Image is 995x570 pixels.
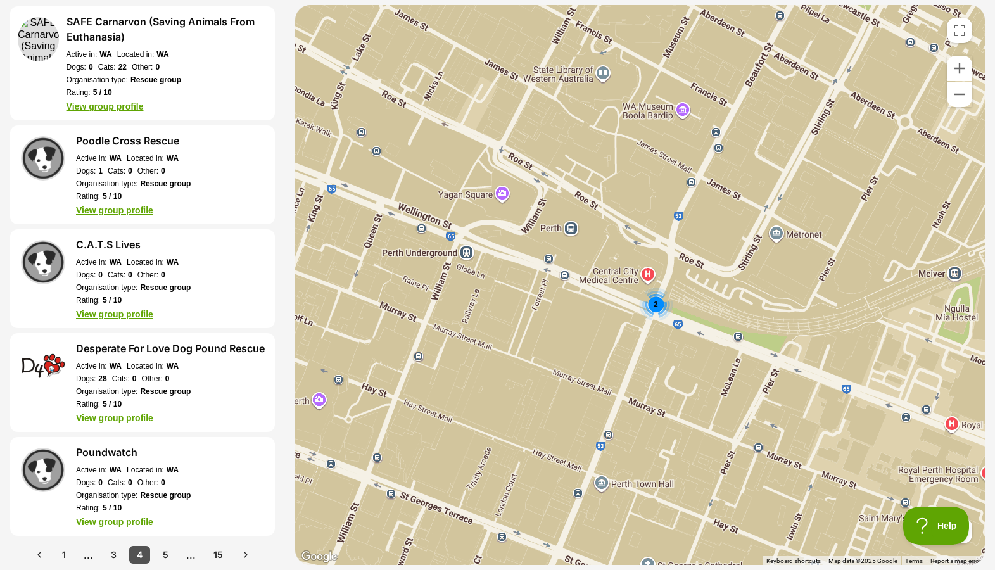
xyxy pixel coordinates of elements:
[167,465,179,475] span: WA
[10,229,275,328] button: C.A.T.S Lives profile pic C.A.T.S Lives Active in: WA Located in: WA Dogs: 0 Cats: 0 Other: 0 Org...
[76,361,107,371] span: Active in:
[10,333,275,432] button: Desperate For Love Dog Pound Rescue profile pic Desperate For Love Dog Pound Rescue Active in: WA...
[76,133,191,148] h3: Poodle Cross Rescue
[67,14,267,44] h3: SAFE Carnarvon (Saving Animals From Euthanasia)
[76,503,100,513] span: Rating:
[76,166,96,176] span: Dogs:
[67,49,98,60] span: Active in:
[181,549,201,560] span: ...
[103,295,122,305] span: 5 / 10
[89,62,93,72] span: 0
[98,62,116,72] span: Cats:
[67,87,91,98] span: Rating:
[54,546,73,564] a: 1
[112,374,130,384] span: Cats:
[76,295,100,305] span: Rating:
[110,257,122,267] span: WA
[137,548,143,561] span: 4
[21,240,65,284] img: C.A.T.S Lives profile pic
[930,557,981,564] a: Report a map error
[21,136,65,180] img: Poodle Cross Rescue profile pic
[132,374,137,384] span: 0
[298,548,340,565] a: Open this area in Google Maps (opens a new window)
[21,344,65,388] img: Desperate For Love Dog Pound Rescue profile pic
[103,503,122,513] span: 5 / 10
[141,374,162,384] span: Other:
[155,62,160,72] span: 0
[163,548,168,561] span: 5
[117,49,155,60] span: Located in:
[76,478,96,488] span: Dogs:
[93,87,112,98] span: 5 / 10
[76,399,100,409] span: Rating:
[67,62,86,72] span: Dogs:
[161,166,165,176] span: 0
[76,179,137,189] span: Organisation type:
[140,490,191,500] span: Rescue group
[137,270,158,280] span: Other:
[137,478,158,488] span: Other:
[903,507,970,545] iframe: Help Scout Beacon - Open
[76,237,191,252] h3: C.A.T.S Lives
[103,546,124,564] a: 3
[98,374,106,384] span: 28
[67,75,128,85] span: Organisation type:
[103,399,122,409] span: 5 / 10
[76,341,265,356] h3: Desperate For Love Dog Pound Rescue
[165,374,170,384] span: 0
[140,179,191,189] span: Rescue group
[76,309,153,319] a: View group profile
[947,18,972,43] button: Toggle fullscreen view
[127,153,164,163] span: Located in:
[10,437,275,536] button: Poundwatch profile pic Poundwatch Active in: WA Located in: WA Dogs: 0 Cats: 0 Other: 0 Organisat...
[108,270,125,280] span: Cats:
[79,549,98,560] span: ...
[76,374,96,384] span: Dogs:
[62,548,66,561] span: 1
[947,56,972,81] button: Zoom in
[76,191,100,201] span: Rating:
[140,386,191,396] span: Rescue group
[98,166,103,176] span: 1
[654,300,657,308] span: 2
[76,270,96,280] span: Dogs:
[67,101,144,111] a: View group profile
[98,270,103,280] span: 0
[108,478,125,488] span: Cats:
[76,153,107,163] span: Active in:
[161,270,165,280] span: 0
[156,49,168,60] span: WA
[167,153,179,163] span: WA
[99,49,111,60] span: WA
[161,478,165,488] span: 0
[905,557,923,564] a: Terms (opens in new tab)
[76,386,137,396] span: Organisation type:
[110,153,122,163] span: WA
[130,75,181,85] span: Rescue group
[76,490,137,500] span: Organisation type:
[111,548,117,561] span: 3
[206,546,231,564] a: 15
[118,62,127,72] span: 22
[128,166,132,176] span: 0
[213,548,223,561] span: 15
[76,517,153,527] a: View group profile
[127,361,164,371] span: Located in:
[110,361,122,371] span: WA
[10,6,275,120] button: SAFE Carnarvon (Saving Animals From Euthanasia) profile pic SAFE Carnarvon (Saving Animals From E...
[298,548,340,565] img: Google
[76,257,107,267] span: Active in:
[137,166,158,176] span: Other:
[76,445,191,460] h3: Poundwatch
[167,361,179,371] span: WA
[18,17,59,61] img: SAFE Carnarvon (Saving Animals From Euthanasia) profile pic
[947,82,972,107] button: Zoom out
[128,270,132,280] span: 0
[155,546,176,564] a: 5
[10,125,275,224] button: Poodle Cross Rescue profile pic Poodle Cross Rescue Active in: WA Located in: WA Dogs: 1 Cats: 0 ...
[76,282,137,293] span: Organisation type:
[132,62,153,72] span: Other:
[108,166,125,176] span: Cats:
[127,465,164,475] span: Located in:
[127,257,164,267] span: Located in:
